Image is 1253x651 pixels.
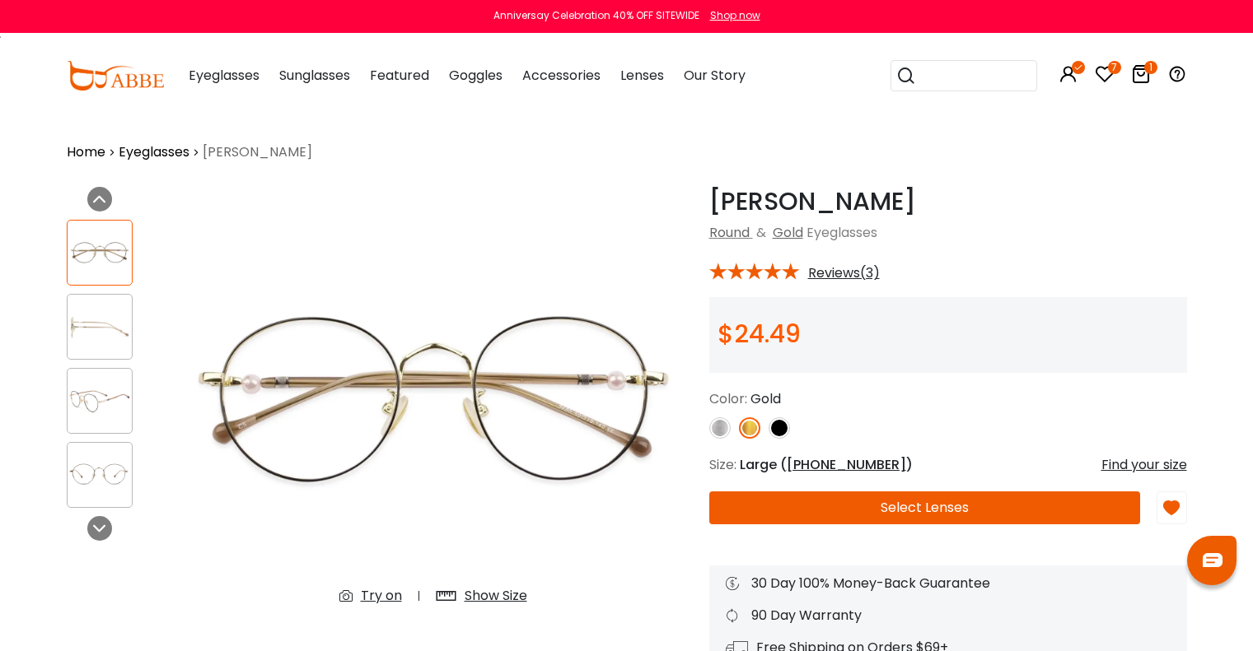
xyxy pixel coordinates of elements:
img: Durns Gold Metal Eyeglasses , NosePads Frames from ABBE Glasses [68,311,132,343]
img: Durns Gold Metal Eyeglasses , NosePads Frames from ABBE Glasses [68,237,132,269]
span: Goggles [449,66,503,85]
a: 7 [1095,67,1115,86]
img: chat [1203,553,1223,567]
img: Durns Gold Metal Eyeglasses , NosePads Frames from ABBE Glasses [68,459,132,491]
span: [PERSON_NAME] [203,142,312,162]
span: Eyeglasses [807,223,877,242]
span: Reviews(3) [808,266,880,281]
span: Eyeglasses [189,66,259,85]
span: $24.49 [718,316,801,351]
span: Size: [709,455,736,474]
img: Durns Gold Metal Eyeglasses , NosePads Frames from ABBE Glasses [174,187,693,619]
a: Shop now [702,8,760,22]
div: Try on [361,586,402,606]
span: Accessories [522,66,601,85]
img: Durns Gold Metal Eyeglasses , NosePads Frames from ABBE Glasses [68,385,132,417]
span: Featured [370,66,429,85]
span: [PHONE_NUMBER] [787,455,906,474]
h1: [PERSON_NAME] [709,187,1187,216]
div: Shop now [710,8,760,23]
a: Gold [773,223,803,242]
a: Eyeglasses [119,142,189,162]
div: 90 Day Warranty [726,606,1171,625]
span: Color: [709,389,747,408]
span: Sunglasses [279,66,350,85]
div: Anniversay Celebration 40% OFF SITEWIDE [493,8,699,23]
a: Round [709,223,750,242]
a: 1 [1131,67,1151,86]
a: Home [67,142,105,162]
span: Large ( ) [740,455,913,474]
div: 30 Day 100% Money-Back Guarantee [726,574,1171,593]
div: Show Size [465,586,527,606]
div: Find your size [1101,455,1187,475]
img: abbeglasses.com [67,61,164,91]
i: 1 [1144,61,1157,74]
span: Gold [750,389,781,408]
span: & [753,223,769,242]
span: Our Story [684,66,746,85]
i: 7 [1108,61,1121,74]
span: Lenses [620,66,664,85]
button: Select Lenses [709,491,1141,524]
